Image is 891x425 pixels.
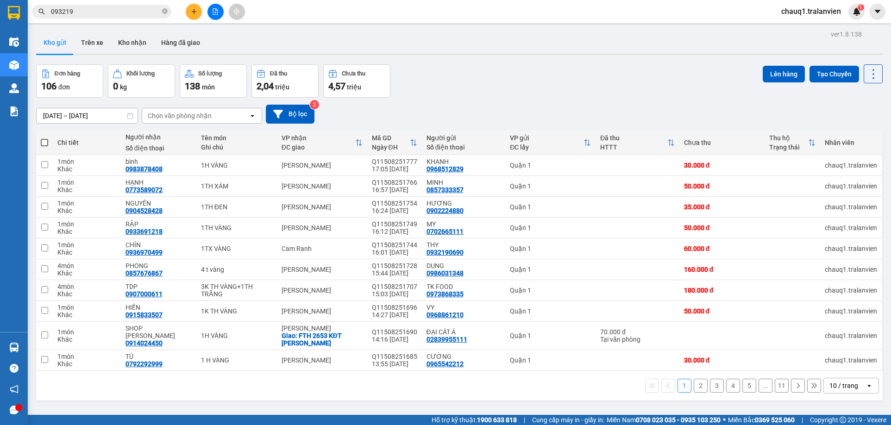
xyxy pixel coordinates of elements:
[596,131,679,155] th: Toggle SortBy
[57,283,116,290] div: 4 món
[57,290,116,298] div: Khác
[342,70,365,77] div: Chưa thu
[10,406,19,414] span: message
[201,307,272,315] div: 1K TH VÀNG
[372,179,417,186] div: Q11508251766
[310,100,319,109] sup: 2
[58,83,70,91] span: đơn
[201,266,272,273] div: 4 t vàng
[866,382,873,389] svg: open
[372,228,417,235] div: 16:12 [DATE]
[427,134,501,142] div: Người gửi
[427,304,501,311] div: VY
[125,325,192,339] div: SHOP KHÁNH XUÂN
[809,66,859,82] button: Tạo Chuyến
[367,131,422,155] th: Toggle SortBy
[372,290,417,298] div: 15:03 [DATE]
[684,245,760,252] div: 60.000 đ
[125,220,192,228] div: RẬP
[684,182,760,190] div: 50.000 đ
[201,144,272,151] div: Ghi chú
[282,134,355,142] div: VP nhận
[233,8,240,15] span: aim
[510,182,591,190] div: Quận 1
[202,83,215,91] span: món
[180,64,247,98] button: Số lượng138món
[57,269,116,277] div: Khác
[162,8,168,14] span: close-circle
[282,266,363,273] div: [PERSON_NAME]
[840,417,846,423] span: copyright
[36,31,74,54] button: Kho gửi
[282,245,363,252] div: Cam Ranh
[600,336,675,343] div: Tại văn phòng
[347,83,361,91] span: triệu
[427,360,464,368] div: 0965542212
[9,83,19,93] img: warehouse-icon
[9,37,19,47] img: warehouse-icon
[427,207,464,214] div: 0902224880
[125,249,163,256] div: 0936970499
[510,203,591,211] div: Quận 1
[251,64,319,98] button: Đã thu2,04 triệu
[825,139,877,146] div: Nhân viên
[125,144,192,152] div: Số điện thoại
[510,287,591,294] div: Quận 1
[774,6,848,17] span: chauq1.tralanvien
[125,165,163,173] div: 0983878408
[759,379,772,393] button: ...
[510,266,591,273] div: Quận 1
[10,385,19,394] span: notification
[41,81,56,92] span: 106
[427,220,501,228] div: MY
[427,144,501,151] div: Số điện thoại
[372,200,417,207] div: Q11508251754
[825,287,877,294] div: chauq1.tralanvien
[57,228,116,235] div: Khác
[57,262,116,269] div: 4 món
[229,4,245,20] button: aim
[57,311,116,319] div: Khác
[257,81,274,92] span: 2,04
[125,304,192,311] div: HIỀN
[728,415,795,425] span: Miền Bắc
[57,328,116,336] div: 1 món
[427,158,501,165] div: KHANH
[323,64,390,98] button: Chưa thu4,57 triệu
[282,224,363,231] div: [PERSON_NAME]
[57,186,116,194] div: Khác
[825,356,877,364] div: chauq1.tralanvien
[427,290,464,298] div: 0973868335
[57,179,116,186] div: 1 món
[125,353,192,360] div: TÚ
[427,186,464,194] div: 0857333357
[201,245,272,252] div: 1TX VÀNG
[372,269,417,277] div: 15:44 [DATE]
[427,353,501,360] div: CƯỜNG
[125,311,163,319] div: 0915833507
[427,283,501,290] div: TK FOOD
[427,311,464,319] div: 0968861210
[120,83,127,91] span: kg
[432,415,517,425] span: Hỗ trợ kỹ thuật:
[600,328,675,336] div: 70.000 đ
[505,131,596,155] th: Toggle SortBy
[191,8,197,15] span: plus
[201,134,272,142] div: Tên món
[825,307,877,315] div: chauq1.tralanvien
[427,328,501,336] div: ĐẠI CÁT Á
[510,332,591,339] div: Quận 1
[869,4,885,20] button: caret-down
[510,356,591,364] div: Quận 1
[600,134,667,142] div: Đã thu
[126,70,155,77] div: Khối lượng
[51,6,160,17] input: Tìm tên, số ĐT hoặc mã đơn
[769,134,808,142] div: Thu hộ
[510,245,591,252] div: Quận 1
[282,287,363,294] div: [PERSON_NAME]
[372,186,417,194] div: 16:57 [DATE]
[427,200,501,207] div: HƯƠNG
[57,165,116,173] div: Khác
[282,307,363,315] div: [PERSON_NAME]
[607,415,721,425] span: Miền Nam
